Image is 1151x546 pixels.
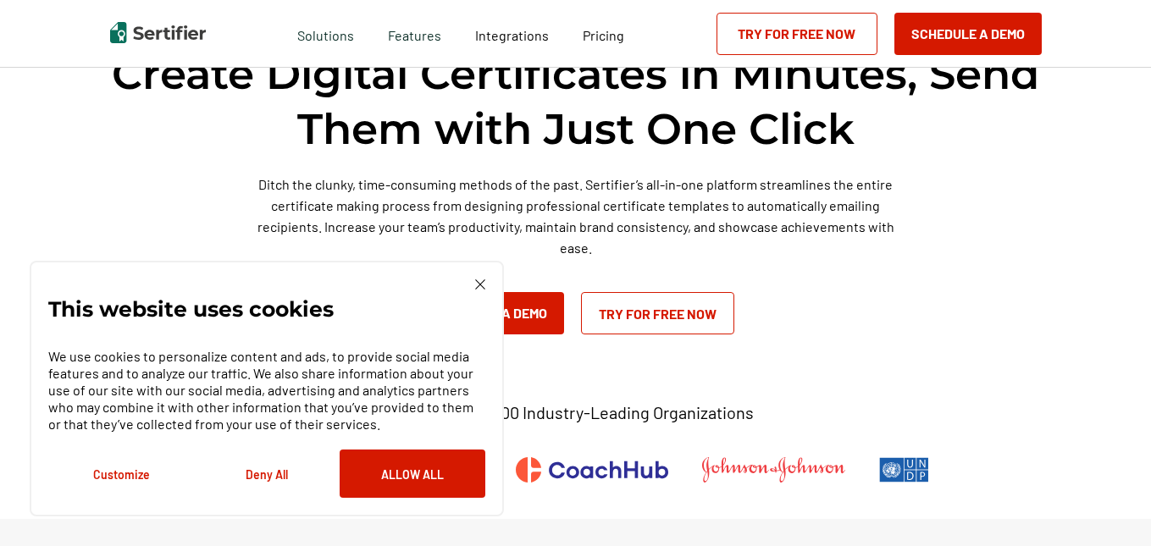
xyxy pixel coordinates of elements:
span: Features [388,23,441,44]
button: Allow All [340,449,485,498]
a: Integrations [475,23,549,44]
img: Johnson & Johnson [702,457,844,483]
a: Try for Free Now [717,13,877,55]
button: Customize [48,449,194,498]
img: Sertifier | Digital Credentialing Platform [110,22,206,43]
p: Trusted by +1500 Industry-Leading Organizations [397,402,754,423]
span: Pricing [583,27,624,43]
p: Ditch the clunky, time-consuming methods of the past. Sertifier’s all-in-one platform streamlines... [250,174,902,258]
p: This website uses cookies [48,301,334,317]
img: Cookie Popup Close [475,279,485,290]
iframe: Chat Widget [1066,465,1151,546]
span: Solutions [297,23,354,44]
img: UNDP [879,457,929,483]
button: Deny All [194,449,340,498]
p: We use cookies to personalize content and ads, to provide social media features and to analyze ou... [48,348,485,433]
h1: Create Digital Certificates in Minutes, Send Them with Just One Click [110,47,1042,157]
a: Pricing [583,23,624,44]
img: CoachHub [516,457,668,483]
span: Integrations [475,27,549,43]
button: Schedule a Demo [894,13,1042,55]
a: Try for Free Now [581,292,734,334]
